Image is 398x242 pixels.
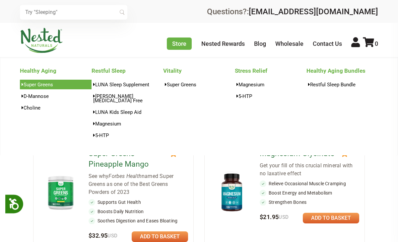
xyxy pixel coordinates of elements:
[249,7,378,16] a: [EMAIL_ADDRESS][DOMAIN_NAME]
[201,40,245,47] a: Nested Rewards
[254,40,266,47] a: Blog
[363,40,378,47] a: 0
[20,5,127,20] input: Try "Sleeping"
[44,173,77,211] img: Super Greens - Pineapple Mango
[108,173,142,179] em: Forbes Health
[260,213,289,220] span: $21.95
[92,119,163,128] a: Magnesium
[167,38,192,50] a: Store
[375,40,378,47] span: 0
[107,233,117,239] span: USD
[20,65,92,76] a: Healthy Aging
[306,80,378,89] a: Restful Sleep Bundle
[207,8,378,16] div: Questions?:
[92,107,163,117] a: LUNA Kids Sleep Aid
[89,232,118,239] span: $32.95
[235,65,306,76] a: Stress Relief
[89,148,173,170] a: Super Greens - Pineapple Mango
[89,199,188,205] li: Supports Gut Health
[89,217,188,224] li: Soothes Digestion and Eases Bloating
[260,162,359,178] div: Get your fill of this crucial mineral with no laxative effect
[89,172,188,196] div: See why named Super Greens as one of the Best Greens Powders of 2023
[92,65,163,76] a: Restful Sleep
[275,40,303,47] a: Wholesale
[89,208,188,215] li: Boosts Daily Nutrition
[306,65,378,76] a: Healthy Aging Bundles
[20,28,63,53] img: Nested Naturals
[235,91,306,101] a: 5-HTP
[260,199,359,205] li: Strengthen Bones
[163,80,235,89] a: Super Greens
[20,80,92,89] a: Super Greens
[313,40,342,47] a: Contact Us
[260,180,359,187] li: Relieve Occasional Muscle Cramping
[279,214,289,220] span: USD
[163,65,235,76] a: Vitality
[20,103,92,113] a: Choline
[260,190,359,196] li: Boost Energy and Metabolism
[92,80,163,89] a: LUNA Sleep Supplement
[92,130,163,140] a: 5-HTP
[215,171,248,214] img: Magnesium Glycinate
[92,91,163,105] a: [PERSON_NAME][MEDICAL_DATA] Free
[235,80,306,89] a: Magnesium
[20,91,92,101] a: D-Mannose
